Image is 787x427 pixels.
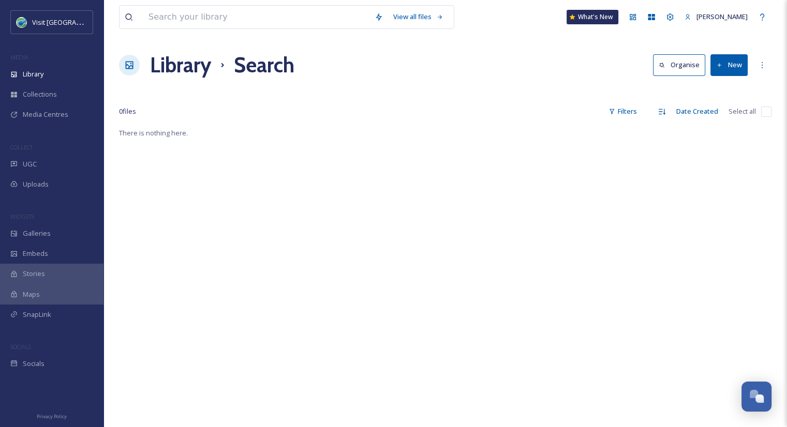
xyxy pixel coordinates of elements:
span: UGC [23,159,37,169]
span: Stories [23,269,45,279]
span: SOCIALS [10,343,31,350]
span: SnapLink [23,310,51,319]
a: View all files [388,7,449,27]
span: Uploads [23,179,49,189]
button: Open Chat [741,382,771,411]
div: Date Created [671,101,723,121]
span: Galleries [23,228,51,238]
img: cvctwitlogo_400x400.jpg [17,17,27,27]
a: [PERSON_NAME] [679,7,753,27]
span: COLLECT [10,143,33,151]
span: WIDGETS [10,212,34,220]
a: Library [150,50,211,81]
span: Embeds [23,249,48,258]
span: Socials [23,359,44,369]
a: Privacy Policy [37,409,67,422]
h1: Search [234,50,294,81]
span: Library [23,69,43,79]
span: 0 file s [119,106,136,116]
button: New [710,54,748,75]
input: Search your library [143,6,369,28]
span: Select all [729,106,756,116]
span: Privacy Policy [37,413,67,420]
a: What's New [567,10,618,24]
span: There is nothing here. [119,128,188,138]
span: Collections [23,89,57,99]
span: Maps [23,289,40,299]
button: Organise [653,54,705,75]
span: Visit [GEOGRAPHIC_DATA] [US_STATE] [32,17,149,27]
span: [PERSON_NAME] [696,12,748,21]
span: Media Centres [23,110,68,119]
span: MEDIA [10,53,28,61]
div: Filters [603,101,642,121]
